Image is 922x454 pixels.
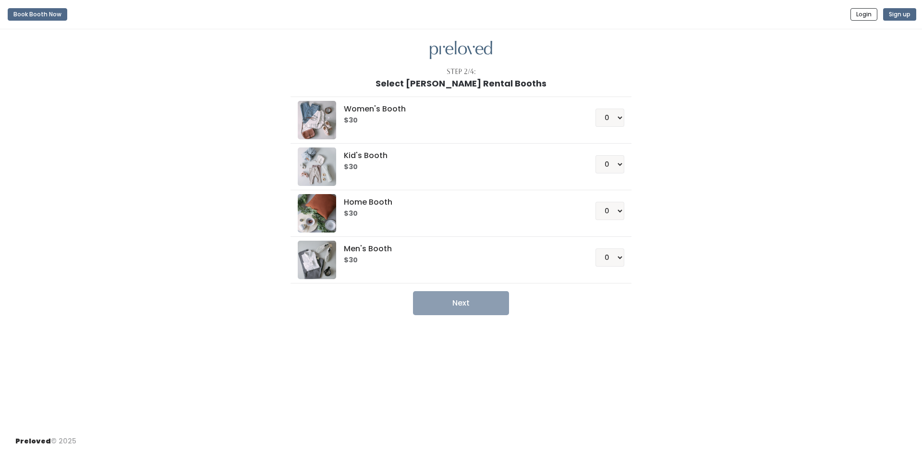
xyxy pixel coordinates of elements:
[344,117,572,124] h6: $30
[883,8,916,21] button: Sign up
[344,163,572,171] h6: $30
[850,8,877,21] button: Login
[8,4,67,25] a: Book Booth Now
[376,79,546,88] h1: Select [PERSON_NAME] Rental Booths
[430,41,492,60] img: preloved logo
[344,245,572,253] h5: Men's Booth
[298,101,336,139] img: preloved logo
[298,241,336,279] img: preloved logo
[344,210,572,218] h6: $30
[413,291,509,315] button: Next
[298,147,336,186] img: preloved logo
[344,105,572,113] h5: Women's Booth
[15,429,76,446] div: © 2025
[447,67,476,77] div: Step 2/4:
[8,8,67,21] button: Book Booth Now
[344,198,572,207] h5: Home Booth
[298,194,336,233] img: preloved logo
[15,436,51,446] span: Preloved
[344,151,572,160] h5: Kid's Booth
[344,257,572,264] h6: $30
